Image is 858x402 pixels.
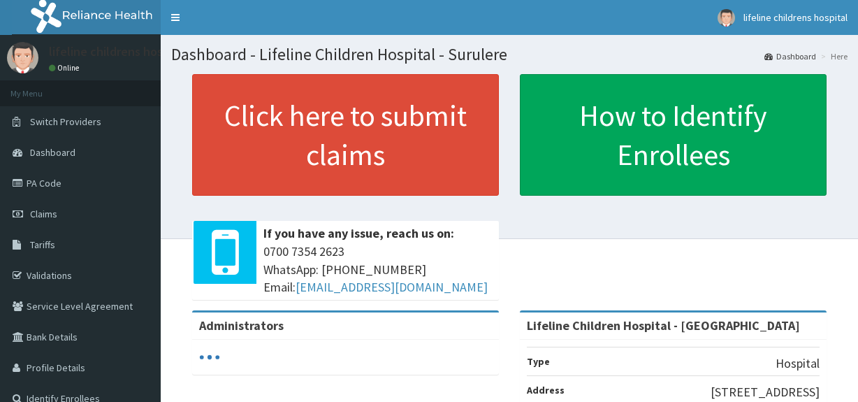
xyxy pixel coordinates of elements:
a: How to Identify Enrollees [520,74,827,196]
img: User Image [7,42,38,73]
span: 0700 7354 2623 WhatsApp: [PHONE_NUMBER] Email: [263,243,492,296]
a: [EMAIL_ADDRESS][DOMAIN_NAME] [296,279,488,295]
span: lifeline childrens hospital [743,11,848,24]
strong: Lifeline Children Hospital - [GEOGRAPHIC_DATA] [527,317,800,333]
b: If you have any issue, reach us on: [263,225,454,241]
span: Claims [30,208,57,220]
img: User Image [718,9,735,27]
a: Click here to submit claims [192,74,499,196]
p: lifeline childrens hospital [49,45,188,58]
span: Dashboard [30,146,75,159]
b: Administrators [199,317,284,333]
b: Type [527,355,550,368]
span: Tariffs [30,238,55,251]
b: Address [527,384,565,396]
h1: Dashboard - Lifeline Children Hospital - Surulere [171,45,848,64]
a: Online [49,63,82,73]
p: [STREET_ADDRESS] [711,383,820,401]
li: Here [817,50,848,62]
a: Dashboard [764,50,816,62]
span: Switch Providers [30,115,101,128]
svg: audio-loading [199,347,220,368]
p: Hospital [776,354,820,373]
